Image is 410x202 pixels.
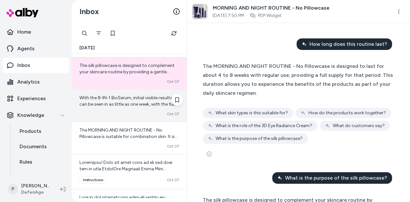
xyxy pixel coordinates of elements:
[20,158,32,166] p: Rules
[167,144,179,149] span: Oct 07
[17,78,40,86] p: Analytics
[20,174,53,181] p: Verified Q&As
[79,95,179,171] span: With the 8-IN-1 BioSerum, initial visible results can be seen in as little as one week, with the ...
[216,110,288,116] span: What skin types is this suitable for?
[21,189,50,196] span: DefenAge
[17,95,46,102] p: Experiences
[6,8,38,17] img: alby Logo
[308,110,386,116] span: How do the products work together?
[3,108,69,123] button: Knowledge
[216,123,312,129] span: What is the role of the 3D Eye Radiance Cream?
[167,177,179,182] span: Oct 07
[8,184,18,194] span: P
[17,45,35,53] p: Agents
[167,79,179,84] span: Oct 07
[13,170,69,185] a: Verified Q&As
[13,124,69,139] a: Products
[3,91,69,106] a: Experiences
[17,28,31,36] p: Home
[79,176,107,184] div: instructions
[72,122,187,154] a: The MORNING AND NIGHT ROUTINE - No Pillowcase is suitable for combination skin. It is also design...
[20,143,47,150] p: Documents
[13,154,69,170] a: Rules
[213,4,330,12] span: MORNING AND NIGHT ROUTINE - No Pillowcase
[17,61,30,69] p: Inbox
[13,139,69,154] a: Documents
[216,135,303,142] span: What is the purpose of the silk pillowcase?
[193,4,207,19] img: am-pm-v2.jpg
[258,12,282,19] a: PDP Widget
[79,63,177,145] span: The silk pillowcase is designed to complement your skincare routine by providing a gentle surface...
[3,24,69,40] a: Home
[309,40,387,48] span: How long does this routine last?
[4,179,55,199] button: P[PERSON_NAME]DefenAge
[3,41,69,56] a: Agents
[17,111,44,119] p: Knowledge
[247,12,248,19] span: ·
[72,154,187,189] a: Loremipsu! Dolo sit amet cons ad eli sed doei tem in utla EtdolOre Magnaali Enima Mini veniamqu n...
[20,127,41,135] p: Products
[168,27,180,40] button: Refresh
[79,7,99,16] h2: Inbox
[285,174,387,182] span: What is the purpose of the silk pillowcase?
[203,63,393,96] span: The MORNING AND NIGHT ROUTINE - No Pillowcase is designed to last for about 4 to 8 weeks with reg...
[167,111,179,117] span: Oct 07
[203,148,216,160] button: See more
[213,12,244,19] span: [DATE] 7:50 PM
[72,57,187,89] a: The silk pillowcase is designed to complement your skincare routine by providing a gentle surface...
[3,74,69,90] a: Analytics
[92,27,105,40] button: Filter
[21,183,50,189] p: [PERSON_NAME]
[79,45,95,51] span: [DATE]
[3,58,69,73] a: Inbox
[333,123,385,129] span: What do customers say?
[79,127,178,171] span: The MORNING AND NIGHT ROUTINE - No Pillowcase is suitable for combination skin. It is also design...
[72,89,187,122] a: With the 8-IN-1 BioSerum, initial visible results can be seen in as little as one week, with the ...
